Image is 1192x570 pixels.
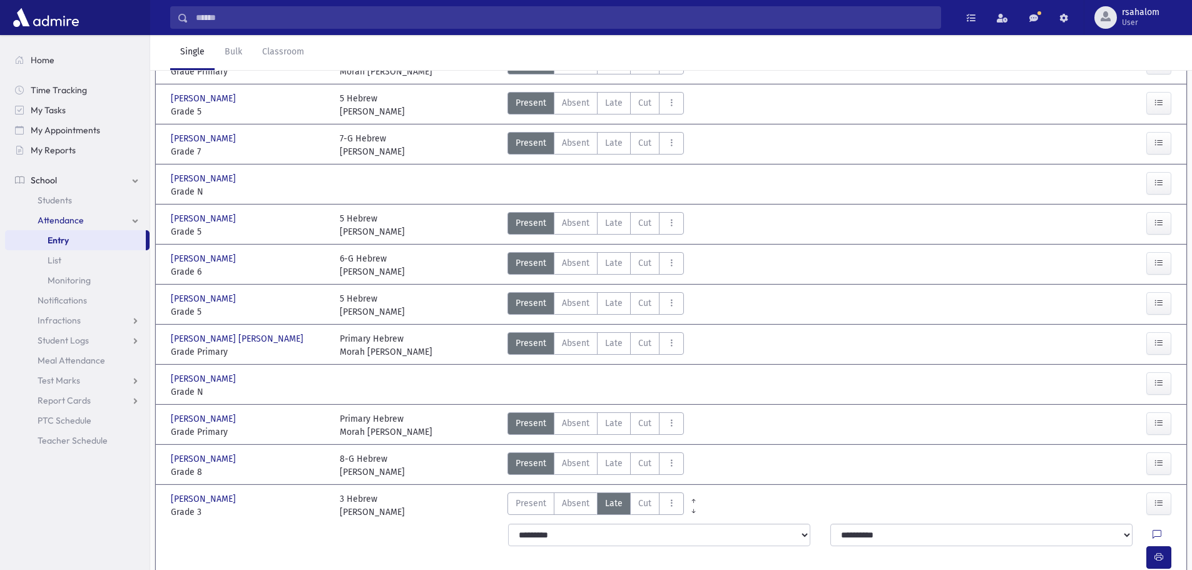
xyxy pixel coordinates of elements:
span: Grade 8 [171,466,327,479]
a: Notifications [5,290,150,310]
a: Infractions [5,310,150,330]
span: [PERSON_NAME] [171,212,238,225]
span: Attendance [38,215,84,226]
div: Primary Hebrew Morah [PERSON_NAME] [340,412,432,439]
span: Late [605,96,623,109]
div: 8-G Hebrew [PERSON_NAME] [340,452,405,479]
a: Student Logs [5,330,150,350]
span: Present [516,457,546,470]
span: Absent [562,497,589,510]
a: Attendance [5,210,150,230]
span: Present [516,216,546,230]
span: My Tasks [31,104,66,116]
span: Cut [638,257,651,270]
span: Grade Primary [171,65,327,78]
span: Teacher Schedule [38,435,108,446]
span: Absent [562,417,589,430]
span: Cut [638,337,651,350]
span: Home [31,54,54,66]
span: [PERSON_NAME] [171,372,238,385]
div: 3 Hebrew [PERSON_NAME] [340,492,405,519]
span: [PERSON_NAME] [171,172,238,185]
span: Present [516,96,546,109]
span: Cut [638,216,651,230]
span: [PERSON_NAME] [171,452,238,466]
span: Absent [562,96,589,109]
div: 5 Hebrew [PERSON_NAME] [340,292,405,318]
span: User [1122,18,1159,28]
a: Bulk [215,35,252,70]
span: [PERSON_NAME] [171,132,238,145]
img: AdmirePro [10,5,82,30]
span: Absent [562,136,589,150]
span: Grade 5 [171,105,327,118]
div: AttTypes [507,252,684,278]
span: Entry [48,235,69,246]
span: rsahalom [1122,8,1159,18]
div: Primary Hebrew Morah [PERSON_NAME] [340,332,432,359]
a: Single [170,35,215,70]
span: Late [605,417,623,430]
span: Grade Primary [171,345,327,359]
span: Late [605,257,623,270]
span: Grade 7 [171,145,327,158]
span: Grade 5 [171,225,327,238]
div: AttTypes [507,132,684,158]
span: Meal Attendance [38,355,105,366]
span: Absent [562,457,589,470]
span: Cut [638,136,651,150]
a: PTC Schedule [5,410,150,430]
span: [PERSON_NAME] [171,252,238,265]
div: 7-G Hebrew [PERSON_NAME] [340,132,405,158]
span: Present [516,257,546,270]
input: Search [188,6,940,29]
div: AttTypes [507,212,684,238]
span: Present [516,417,546,430]
a: School [5,170,150,190]
span: Cut [638,457,651,470]
a: Report Cards [5,390,150,410]
span: Grade 6 [171,265,327,278]
span: Absent [562,337,589,350]
span: List [48,255,61,266]
span: My Reports [31,145,76,156]
a: Test Marks [5,370,150,390]
div: AttTypes [507,452,684,479]
span: Late [605,337,623,350]
div: AttTypes [507,92,684,118]
span: Notifications [38,295,87,306]
span: [PERSON_NAME] [171,412,238,425]
a: My Tasks [5,100,150,120]
span: Late [605,216,623,230]
span: Cut [638,497,651,510]
div: 6-G Hebrew [PERSON_NAME] [340,252,405,278]
span: Monitoring [48,275,91,286]
span: Present [516,136,546,150]
span: Late [605,497,623,510]
span: Student Logs [38,335,89,346]
span: Present [516,497,546,510]
div: 5 Hebrew [PERSON_NAME] [340,212,405,238]
a: List [5,250,150,270]
span: Absent [562,257,589,270]
span: School [31,175,57,186]
span: Cut [638,297,651,310]
span: Grade N [171,185,327,198]
a: Time Tracking [5,80,150,100]
a: Classroom [252,35,314,70]
span: Late [605,457,623,470]
span: Grade Primary [171,425,327,439]
span: Grade 3 [171,506,327,519]
a: Students [5,190,150,210]
span: [PERSON_NAME] [171,292,238,305]
span: Grade N [171,385,327,399]
span: Infractions [38,315,81,326]
span: Cut [638,96,651,109]
div: 5 Hebrew [PERSON_NAME] [340,92,405,118]
span: Cut [638,417,651,430]
a: Teacher Schedule [5,430,150,450]
span: PTC Schedule [38,415,91,426]
span: [PERSON_NAME] [PERSON_NAME] [171,332,306,345]
a: My Appointments [5,120,150,140]
span: Time Tracking [31,84,87,96]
